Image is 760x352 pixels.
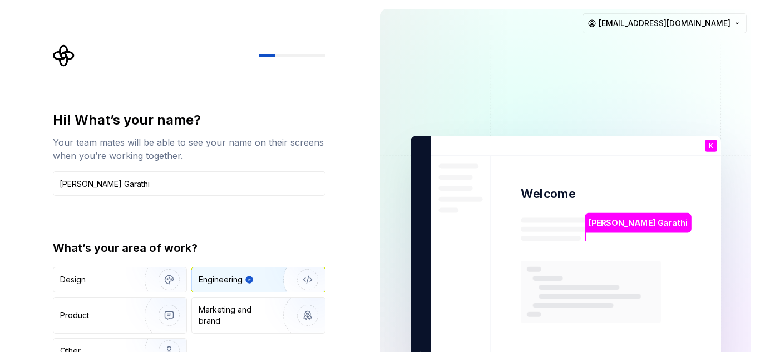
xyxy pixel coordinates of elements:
div: Hi! What’s your name? [53,111,325,129]
div: Design [60,274,86,285]
div: Marketing and brand [199,304,274,326]
svg: Supernova Logo [53,44,75,67]
button: [EMAIL_ADDRESS][DOMAIN_NAME] [583,13,747,33]
div: Product [60,310,89,321]
div: Your team mates will be able to see your name on their screens when you’re working together. [53,136,325,162]
div: Engineering [199,274,243,285]
p: K [708,143,713,149]
p: [PERSON_NAME] Garathi [589,217,687,229]
span: [EMAIL_ADDRESS][DOMAIN_NAME] [599,18,731,29]
div: What’s your area of work? [53,240,325,256]
p: Welcome [521,186,575,202]
input: Han Solo [53,171,325,196]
